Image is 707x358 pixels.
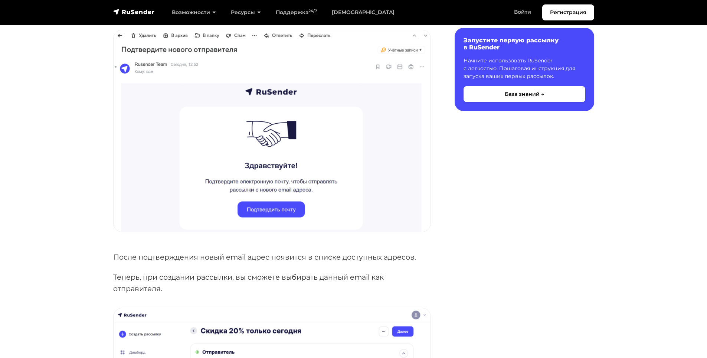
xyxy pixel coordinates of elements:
[113,8,155,16] img: RuSender
[464,86,585,102] button: База знаний →
[455,28,594,111] a: Запустите первую рассылку в RuSender Начните использовать RuSender с легкостью. Пошаговая инструк...
[507,4,539,20] a: Войти
[268,5,324,20] a: Поддержка24/7
[113,271,431,294] p: Теперь, при создании рассылки, вы сможете выбирать данный email как отправителя.
[308,9,317,13] sup: 24/7
[464,37,585,51] h6: Запустите первую рассылку в RuSender
[324,5,402,20] a: [DEMOGRAPHIC_DATA]
[223,5,268,20] a: Ресурсы
[164,5,223,20] a: Возможности
[113,251,431,263] p: После подтверждения новый email адрес появится в списке доступных адресов.
[114,30,431,232] img: Подтверждение адреса отправителя
[542,4,594,20] a: Регистрация
[464,57,585,80] p: Начните использовать RuSender с легкостью. Пошаговая инструкция для запуска ваших первых рассылок.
